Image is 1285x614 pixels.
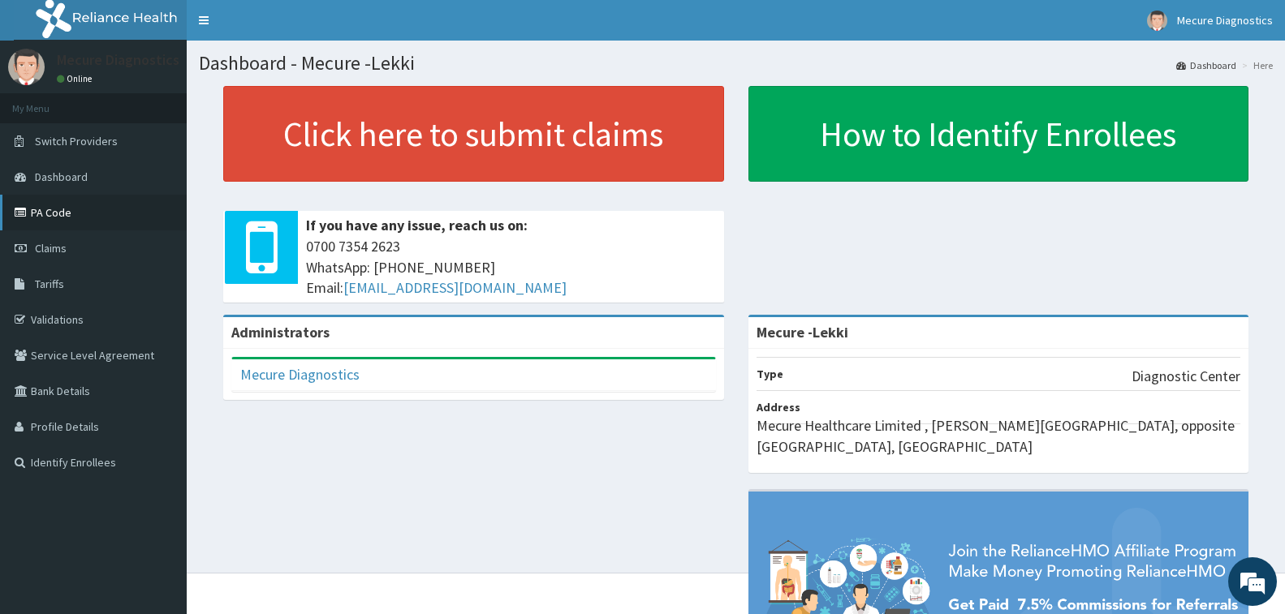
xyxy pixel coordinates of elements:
[35,241,67,255] span: Claims
[757,415,1241,457] p: Mecure Healthcare Limited , [PERSON_NAME][GEOGRAPHIC_DATA], opposite [GEOGRAPHIC_DATA], [GEOGRAPH...
[306,216,528,234] b: If you have any issue, reach us on:
[748,86,1249,182] a: How to Identify Enrollees
[231,323,330,341] b: Administrators
[266,8,305,47] div: Minimize live chat window
[84,91,273,112] div: Chat with us now
[35,134,118,148] span: Switch Providers
[57,53,179,67] p: Mecure Diagnostics
[757,323,848,341] strong: Mecure -Lekki
[30,81,66,122] img: d_794563401_company_1708531726252_794563401
[343,278,567,297] a: [EMAIL_ADDRESS][DOMAIN_NAME]
[306,236,716,298] span: 0700 7354 2623 WhatsApp: [PHONE_NUMBER] Email:
[223,86,724,182] a: Click here to submit claims
[57,73,96,84] a: Online
[8,443,309,500] textarea: Type your message and hit 'Enter'
[8,49,45,85] img: User Image
[240,365,360,384] a: Mecure Diagnostics
[1238,58,1273,72] li: Here
[1177,13,1273,28] span: Mecure Diagnostics
[35,170,88,184] span: Dashboard
[35,277,64,291] span: Tariffs
[1132,366,1240,387] p: Diagnostic Center
[94,204,224,368] span: We're online!
[757,367,783,381] b: Type
[1147,11,1167,31] img: User Image
[757,400,800,414] b: Address
[1176,58,1236,72] a: Dashboard
[199,53,1273,74] h1: Dashboard - Mecure -Lekki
